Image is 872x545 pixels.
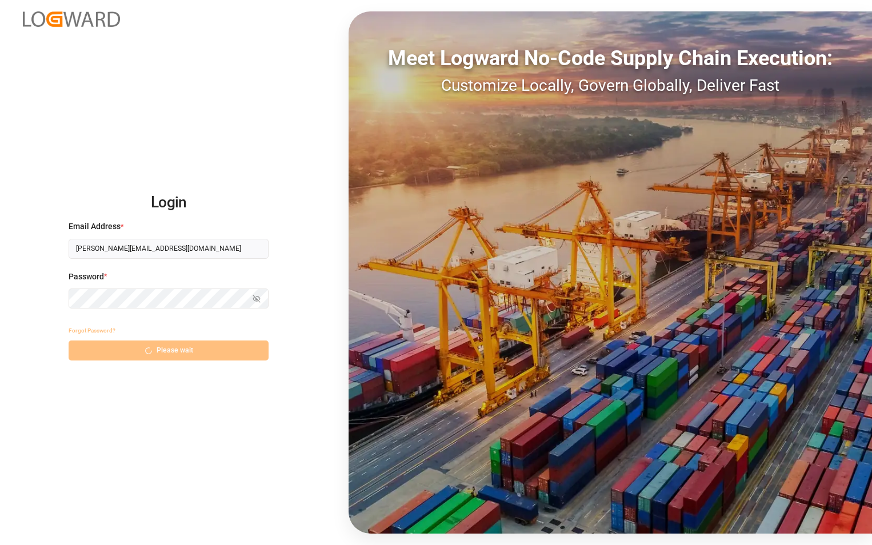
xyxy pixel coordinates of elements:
img: Logward_new_orange.png [23,11,120,27]
div: Meet Logward No-Code Supply Chain Execution: [349,43,872,74]
h2: Login [69,185,269,221]
span: Email Address [69,221,121,233]
input: Enter your email [69,239,269,259]
div: Customize Locally, Govern Globally, Deliver Fast [349,74,872,98]
span: Password [69,271,104,283]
